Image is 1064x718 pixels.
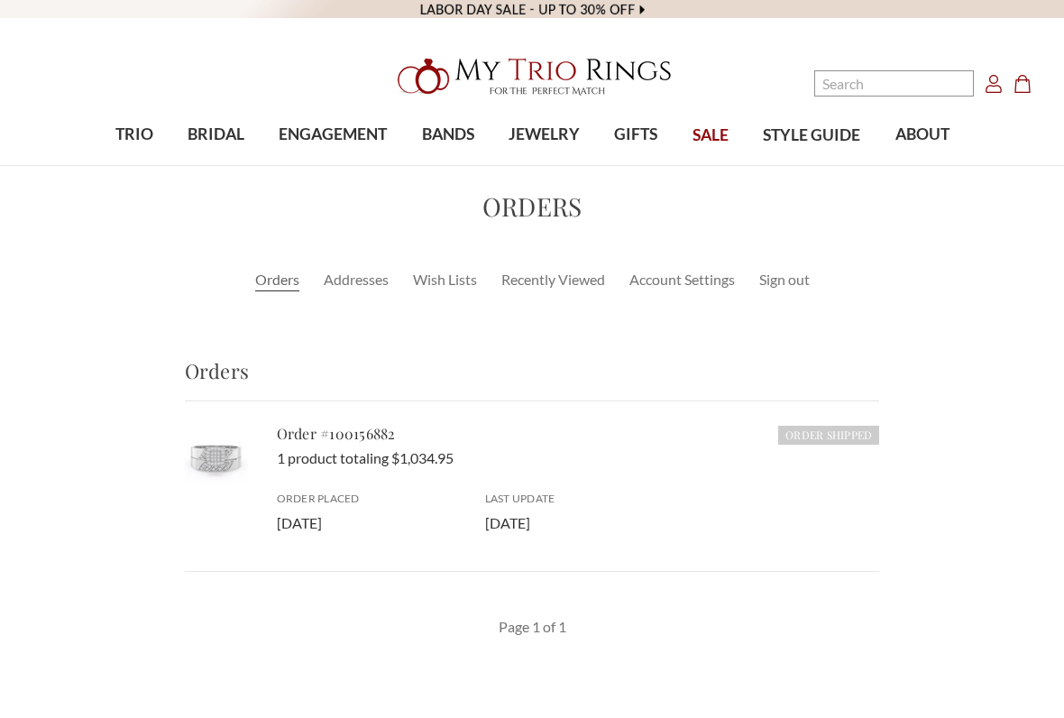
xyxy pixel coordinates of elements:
a: Wish Lists [413,269,477,290]
input: Search [814,70,974,97]
button: submenu toggle [536,164,554,166]
h6: Order Shipped [778,426,879,445]
a: ENGAGEMENT [261,106,404,164]
a: Order #100156882 [277,424,396,443]
span: STYLE GUIDE [763,124,860,147]
span: BRIDAL [188,123,244,146]
a: Orders [255,269,299,290]
a: My Trio Rings [308,48,756,106]
a: Cart with 0 items [1014,72,1042,94]
button: submenu toggle [125,164,143,166]
a: TRIO [97,106,170,164]
h6: Last Update [485,491,672,507]
a: Addresses [324,269,389,290]
button: submenu toggle [439,164,457,166]
button: submenu toggle [324,164,342,166]
span: ENGAGEMENT [279,123,387,146]
svg: Account [985,75,1003,93]
span: JEWELRY [509,123,580,146]
a: JEWELRY [491,106,597,164]
a: Account [985,72,1003,94]
h3: Orders [185,356,880,401]
img: Photo of Isidor 1/5 CT. T.W. Cushion Cluster Bridal Set 10K White Gold [BR2263W-C000] [185,423,248,486]
a: Sign out [759,269,810,290]
a: GIFTS [597,106,674,164]
button: submenu toggle [627,164,645,166]
p: 1 product totaling $1,034.95 [277,447,880,469]
span: [DATE] [277,514,322,531]
a: SALE [675,106,746,165]
li: Page 1 of 1 [498,615,567,639]
a: Account Settings [629,269,735,290]
svg: cart.cart_preview [1014,75,1032,93]
span: [DATE] [485,514,530,531]
img: My Trio Rings [388,48,676,106]
h6: Order Placed [277,491,463,507]
span: GIFTS [614,123,657,146]
span: BANDS [422,123,474,146]
a: BANDS [404,106,491,164]
a: BRIDAL [170,106,261,164]
span: TRIO [115,123,153,146]
h1: Orders [11,188,1053,226]
a: Recently Viewed [501,269,605,290]
span: SALE [693,124,729,147]
button: submenu toggle [206,164,225,166]
a: STYLE GUIDE [746,106,877,165]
